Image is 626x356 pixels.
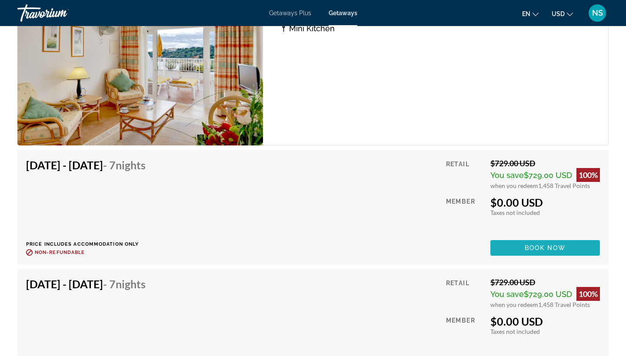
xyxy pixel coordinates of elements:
div: Retail [446,158,484,189]
span: Nights [116,277,146,290]
button: Change language [522,7,539,20]
span: NS [592,9,603,17]
span: Mini Kitchen [289,24,335,33]
span: Book now [525,244,566,251]
p: Price includes accommodation only [26,241,152,247]
span: when you redeem [490,182,538,189]
span: You save [490,290,524,299]
span: USD [552,10,565,17]
h4: [DATE] - [DATE] [26,277,146,290]
span: Nights [116,158,146,171]
div: $0.00 USD [490,315,600,328]
div: $0.00 USD [490,196,600,209]
span: en [522,10,530,17]
span: 1,458 Travel Points [538,182,590,189]
span: when you redeem [490,301,538,308]
a: Getaways [329,10,357,16]
span: $729.00 USD [524,171,572,180]
div: 100% [576,287,600,301]
span: Taxes not included [490,328,540,335]
div: Retail [446,277,484,308]
span: $729.00 USD [524,290,572,299]
span: - 7 [103,158,146,171]
span: Non-refundable [35,250,85,255]
a: Getaways Plus [269,10,311,16]
div: 100% [576,168,600,182]
button: User Menu [586,4,609,22]
span: 1,458 Travel Points [538,301,590,308]
h4: [DATE] - [DATE] [26,158,146,171]
button: Book now [490,240,600,256]
button: Change currency [552,7,573,20]
a: Travorium [17,2,104,24]
div: Member [446,196,484,234]
div: $729.00 USD [490,158,600,168]
div: $729.00 USD [490,277,600,287]
span: - 7 [103,277,146,290]
div: Member [446,315,484,353]
span: You save [490,171,524,180]
span: Taxes not included [490,209,540,216]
